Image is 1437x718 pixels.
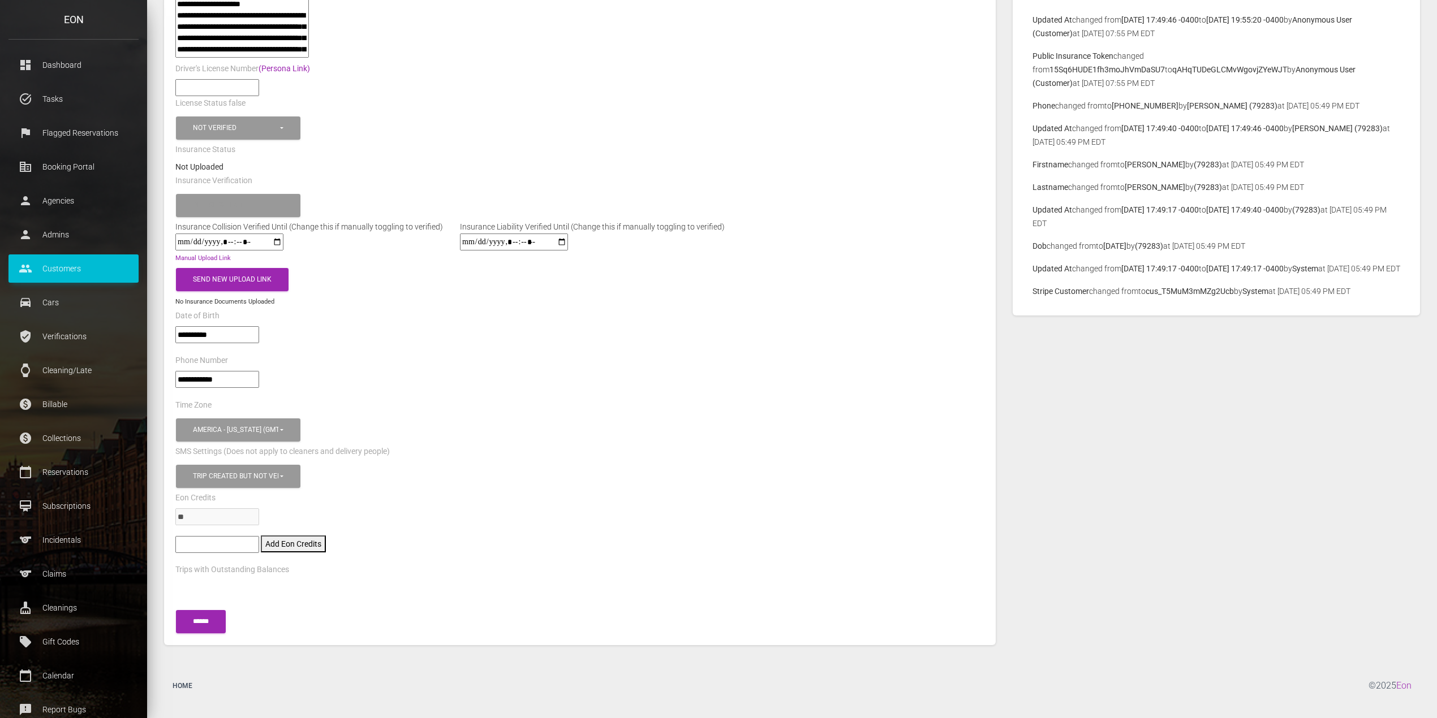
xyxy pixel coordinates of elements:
label: Trips with Outstanding Balances [175,564,289,576]
p: Billable [17,396,130,413]
b: [PERSON_NAME] [1125,183,1185,192]
p: changed from to by at [DATE] 05:49 PM EDT [1032,284,1400,298]
b: [DATE] [1103,241,1126,250]
b: (79283) [1292,205,1320,214]
p: changed from to by at [DATE] 05:49 PM EDT [1032,203,1400,230]
b: (79283) [1194,183,1222,192]
b: [PERSON_NAME] (79283) [1292,124,1383,133]
label: Date of Birth [175,310,220,322]
b: [PERSON_NAME] (79283) [1187,101,1277,110]
p: Verifications [17,328,130,345]
div: Insurance Collision Verified Until (Change this if manually toggling to verified) [167,220,451,233]
b: Dob [1032,241,1047,250]
label: Phone Number [175,355,228,366]
p: Gift Codes [17,633,130,650]
p: changed from to by at [DATE] 07:55 PM EDT [1032,49,1400,90]
a: verified_user Verifications [8,322,139,351]
a: person Agencies [8,187,139,215]
div: Insurance Liability Verified Until (Change this if manually toggling to verified) [451,220,733,233]
a: person Admins [8,220,139,249]
div: America - [US_STATE] (GMT -05:00) [193,425,278,435]
a: local_offer Gift Codes [8,628,139,656]
b: [DATE] 17:49:17 -0400 [1121,205,1199,214]
b: Firstname [1032,160,1068,169]
b: cus_T5MuM3mMZg2Ucb [1146,287,1234,296]
b: System [1292,264,1318,273]
b: Updated At [1032,124,1072,133]
b: [DATE] 19:55:20 -0400 [1206,15,1284,24]
b: [DATE] 17:49:46 -0400 [1206,124,1284,133]
p: Subscriptions [17,498,130,514]
b: Phone [1032,101,1055,110]
a: watch Cleaning/Late [8,356,139,384]
b: Updated At [1032,264,1072,273]
b: Updated At [1032,205,1072,214]
a: (Persona Link) [259,64,310,73]
div: Please select [193,201,278,210]
p: Cars [17,294,130,311]
label: License Status false [175,98,246,109]
div: © 2025 [1369,671,1420,701]
b: [DATE] 17:49:46 -0400 [1121,15,1199,24]
p: Report Bugs [17,701,130,718]
p: Cleaning/Late [17,362,130,379]
p: changed from to by at [DATE] 05:49 PM EDT [1032,122,1400,149]
p: changed from to by at [DATE] 05:49 PM EDT [1032,239,1400,253]
b: Updated At [1032,15,1072,24]
a: Manual Upload Link [175,254,231,262]
button: Send New Upload Link [176,268,289,291]
p: Claims [17,565,130,582]
div: Not Verified [193,123,278,133]
b: [DATE] 17:49:40 -0400 [1206,205,1284,214]
button: Please select [176,194,300,217]
b: Lastname [1032,183,1068,192]
a: Eon [1396,680,1412,691]
b: System [1242,287,1268,296]
b: qAHqTUDeGLCMvWgovjZYeWJT [1172,65,1287,74]
p: changed from to by at [DATE] 07:55 PM EDT [1032,13,1400,40]
p: Cleanings [17,599,130,616]
b: [DATE] 17:49:17 -0400 [1206,264,1284,273]
label: SMS Settings (Does not apply to cleaners and delivery people) [175,446,390,457]
a: paid Billable [8,390,139,418]
p: Collections [17,430,130,447]
p: Agencies [17,192,130,209]
small: No Insurance Documents Uploaded [175,298,274,305]
p: Calendar [17,667,130,684]
a: card_membership Subscriptions [8,492,139,520]
b: [DATE] 17:49:17 -0400 [1121,264,1199,273]
p: Incidentals [17,531,130,548]
button: Add Eon Credits [261,535,326,552]
p: Flagged Reservations [17,124,130,141]
strong: Not Uploaded [175,162,223,171]
button: Not Verified [176,116,300,140]
a: drive_eta Cars [8,288,139,317]
label: Time Zone [175,400,212,411]
label: Driver's License Number [175,63,310,75]
b: Public Insurance Token [1032,51,1113,60]
a: dashboard Dashboard [8,51,139,79]
b: 15Sq6HUDE1fh3moJhVmDaSU7 [1049,65,1165,74]
a: sports Incidentals [8,526,139,554]
p: Tasks [17,90,130,107]
p: Reservations [17,464,130,481]
button: America - New York (GMT -05:00) [176,418,300,442]
b: (79283) [1194,160,1222,169]
a: Home [164,671,201,701]
a: calendar_today Reservations [8,458,139,486]
p: Customers [17,260,130,277]
div: Trip created but not verified , Customer is verified and trip is set to go [193,472,278,481]
a: people Customers [8,254,139,283]
p: Admins [17,226,130,243]
b: [PHONE_NUMBER] [1112,101,1178,110]
button: Trip created but not verified, Customer is verified and trip is set to go [176,465,300,488]
a: task_alt Tasks [8,85,139,113]
a: paid Collections [8,424,139,452]
label: Eon Credits [175,492,216,504]
a: calendar_today Calendar [8,661,139,690]
b: Stripe Customer [1032,287,1089,296]
p: Booking Portal [17,158,130,175]
p: changed from to by at [DATE] 05:49 PM EDT [1032,99,1400,113]
a: sports Claims [8,560,139,588]
p: changed from to by at [DATE] 05:49 PM EDT [1032,180,1400,194]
